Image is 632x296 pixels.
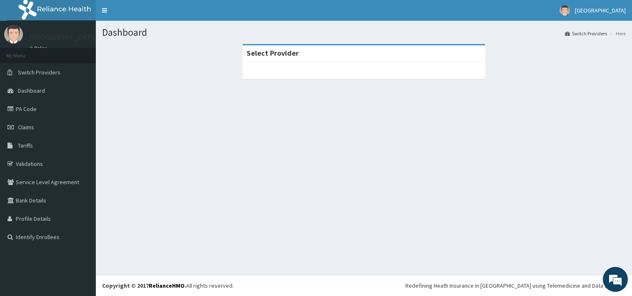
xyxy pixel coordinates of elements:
li: Here [608,30,626,37]
span: [GEOGRAPHIC_DATA] [575,7,626,14]
a: RelianceHMO [149,282,185,289]
img: User Image [560,5,570,16]
strong: Select Provider [247,48,299,58]
span: Switch Providers [18,69,60,76]
a: Online [29,45,49,51]
p: [GEOGRAPHIC_DATA] [29,34,98,41]
footer: All rights reserved. [96,275,632,296]
a: Switch Providers [565,30,607,37]
strong: Copyright © 2017 . [102,282,186,289]
span: Claims [18,123,34,131]
div: Redefining Heath Insurance in [GEOGRAPHIC_DATA] using Telemedicine and Data Science! [405,281,626,290]
img: User Image [4,25,23,44]
span: Tariffs [18,142,33,149]
span: Dashboard [18,87,45,94]
h1: Dashboard [102,27,626,38]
